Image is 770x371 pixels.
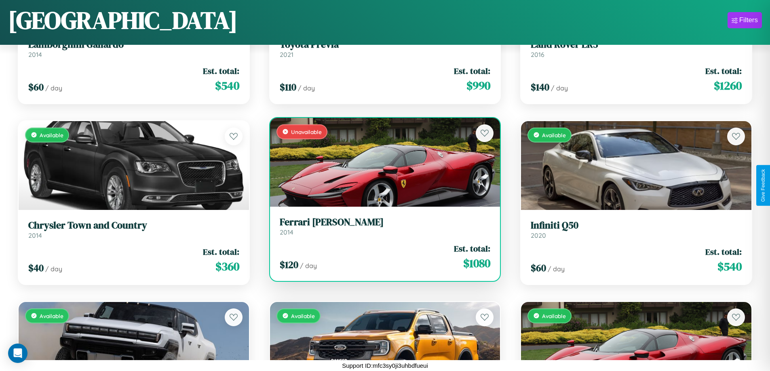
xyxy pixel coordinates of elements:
[215,78,239,94] span: $ 540
[280,258,298,271] span: $ 120
[215,258,239,275] span: $ 360
[280,39,491,50] h3: Toyota Previa
[705,65,742,77] span: Est. total:
[280,50,293,59] span: 2021
[280,228,293,236] span: 2014
[28,80,44,94] span: $ 60
[531,39,742,59] a: Land Rover LR32016
[714,78,742,94] span: $ 1260
[280,216,491,236] a: Ferrari [PERSON_NAME]2014
[551,84,568,92] span: / day
[531,80,549,94] span: $ 140
[28,220,239,231] h3: Chrysler Town and Country
[531,220,742,239] a: Infiniti Q502020
[717,258,742,275] span: $ 540
[463,255,490,271] span: $ 1080
[531,220,742,231] h3: Infiniti Q50
[300,262,317,270] span: / day
[45,265,62,273] span: / day
[531,39,742,50] h3: Land Rover LR3
[531,50,544,59] span: 2016
[466,78,490,94] span: $ 990
[548,265,565,273] span: / day
[531,261,546,275] span: $ 60
[739,16,758,24] div: Filters
[28,50,42,59] span: 2014
[203,246,239,258] span: Est. total:
[28,220,239,239] a: Chrysler Town and Country2014
[8,344,27,363] div: Open Intercom Messenger
[728,12,762,28] button: Filters
[298,84,315,92] span: / day
[45,84,62,92] span: / day
[280,216,491,228] h3: Ferrari [PERSON_NAME]
[280,39,491,59] a: Toyota Previa2021
[542,132,566,138] span: Available
[542,312,566,319] span: Available
[40,312,63,319] span: Available
[705,246,742,258] span: Est. total:
[760,169,766,202] div: Give Feedback
[454,65,490,77] span: Est. total:
[531,231,546,239] span: 2020
[203,65,239,77] span: Est. total:
[291,312,315,319] span: Available
[40,132,63,138] span: Available
[28,39,239,50] h3: Lamborghini Gallardo
[342,360,428,371] p: Support ID: mfc3sy0ji3uhbdfueui
[454,243,490,254] span: Est. total:
[291,128,322,135] span: Unavailable
[28,261,44,275] span: $ 40
[280,80,296,94] span: $ 110
[28,231,42,239] span: 2014
[8,4,238,37] h1: [GEOGRAPHIC_DATA]
[28,39,239,59] a: Lamborghini Gallardo2014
